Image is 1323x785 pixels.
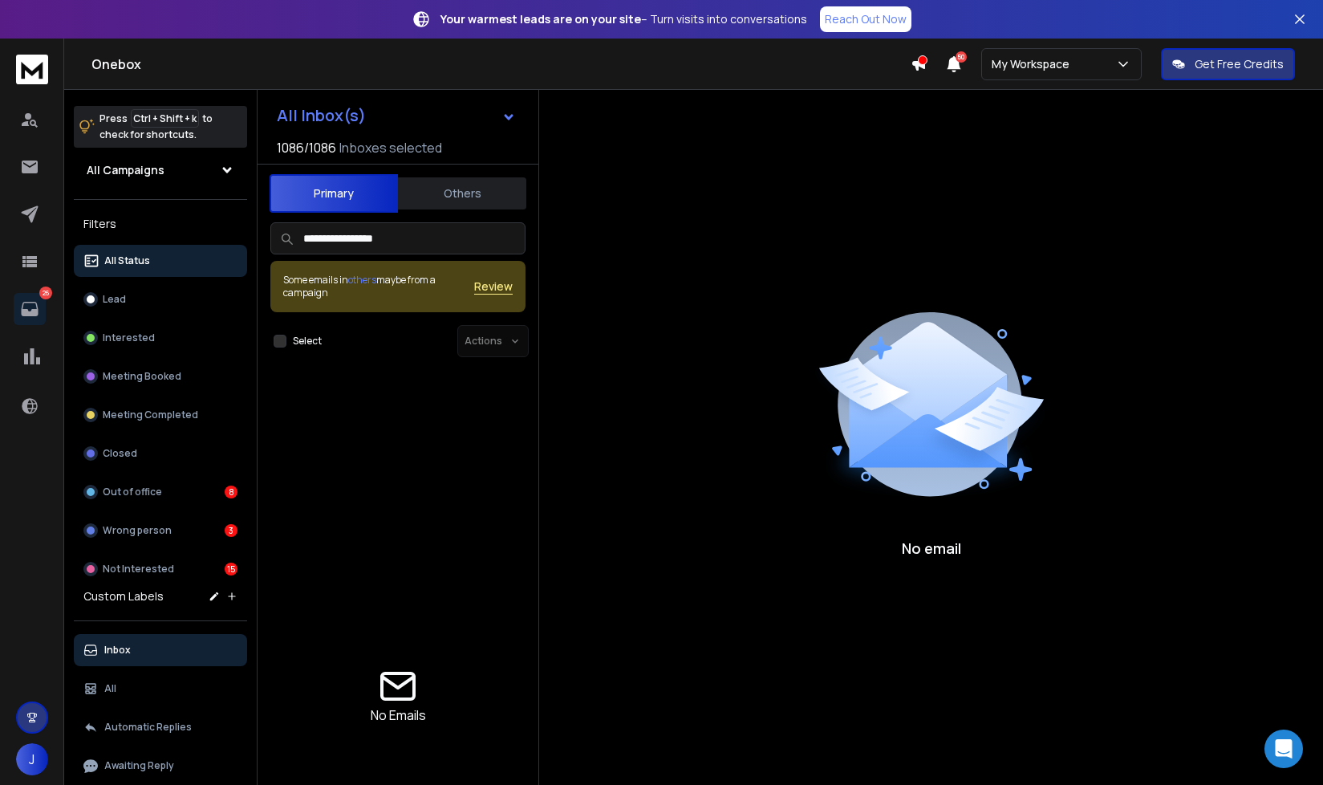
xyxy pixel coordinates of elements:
[74,711,247,743] button: Automatic Replies
[104,254,150,267] p: All Status
[1264,730,1303,768] div: Open Intercom Messenger
[74,515,247,547] button: Wrong person3
[74,322,247,354] button: Interested
[283,274,474,299] div: Some emails in maybe from a campaign
[103,486,162,498] p: Out of office
[225,563,237,576] div: 15
[103,563,174,576] p: Not Interested
[1195,56,1284,72] p: Get Free Credits
[74,399,247,431] button: Meeting Completed
[225,486,237,498] div: 8
[39,287,52,299] p: 26
[74,283,247,315] button: Lead
[103,331,155,344] p: Interested
[74,750,247,782] button: Awaiting Reply
[83,588,164,604] h3: Custom Labels
[16,55,48,84] img: logo
[277,138,336,157] span: 1086 / 1086
[339,138,442,157] h3: Inboxes selected
[104,682,116,695] p: All
[225,524,237,537] div: 3
[398,176,526,211] button: Others
[103,409,198,421] p: Meeting Completed
[103,447,137,460] p: Closed
[277,108,366,124] h1: All Inbox(s)
[293,335,322,348] label: Select
[104,721,192,734] p: Automatic Replies
[348,273,376,287] span: others
[74,634,247,666] button: Inbox
[103,524,172,537] p: Wrong person
[74,213,247,235] h3: Filters
[74,154,247,186] button: All Campaigns
[825,11,907,27] p: Reach Out Now
[104,644,131,657] p: Inbox
[91,55,911,74] h1: Onebox
[74,360,247,392] button: Meeting Booked
[74,476,247,508] button: Out of office8
[371,706,426,725] p: No Emails
[956,51,967,63] span: 50
[14,293,46,325] a: 26
[270,174,398,213] button: Primary
[103,293,126,306] p: Lead
[992,56,1076,72] p: My Workspace
[74,437,247,470] button: Closed
[440,11,641,26] strong: Your warmest leads are on your site
[1161,48,1295,80] button: Get Free Credits
[16,743,48,775] button: J
[74,245,247,277] button: All Status
[103,370,181,383] p: Meeting Booked
[74,553,247,585] button: Not Interested15
[87,162,164,178] h1: All Campaigns
[474,279,513,295] button: Review
[74,673,247,705] button: All
[440,11,807,27] p: – Turn visits into conversations
[820,6,911,32] a: Reach Out Now
[104,759,174,772] p: Awaiting Reply
[902,537,961,559] p: No email
[99,111,213,143] p: Press to check for shortcuts.
[264,100,529,132] button: All Inbox(s)
[131,109,199,128] span: Ctrl + Shift + k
